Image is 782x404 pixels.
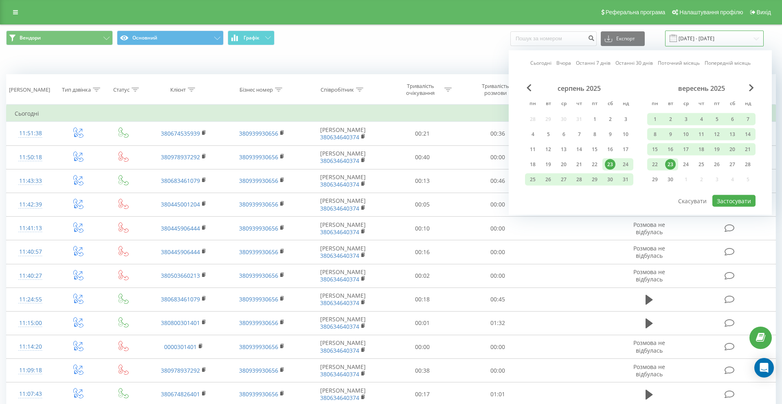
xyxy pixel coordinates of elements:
[725,113,740,125] div: сб 6 вер 2025 р.
[615,59,653,67] a: Останні 30 днів
[757,9,771,15] span: Вихід
[742,114,753,125] div: 7
[239,295,278,303] a: 380939930656
[589,98,601,110] abbr: п’ятниця
[602,143,618,156] div: сб 16 серп 2025 р.
[712,144,722,155] div: 19
[301,122,385,145] td: [PERSON_NAME]
[740,158,756,171] div: нд 28 вер 2025 р.
[726,98,738,110] abbr: субота
[633,268,665,283] span: Розмова не відбулась
[605,129,615,140] div: 9
[460,169,535,193] td: 00:46
[647,113,663,125] div: пн 1 вер 2025 р.
[709,158,725,171] div: пт 26 вер 2025 р.
[742,129,753,140] div: 14
[663,143,678,156] div: вт 16 вер 2025 р.
[605,174,615,185] div: 30
[556,59,571,67] a: Вчора
[650,114,660,125] div: 1
[694,158,709,171] div: чт 25 вер 2025 р.
[605,114,615,125] div: 2
[665,159,676,170] div: 23
[618,143,633,156] div: нд 17 серп 2025 р.
[460,217,535,240] td: 00:00
[571,158,587,171] div: чт 21 серп 2025 р.
[460,240,535,264] td: 00:00
[460,193,535,216] td: 00:00
[711,98,723,110] abbr: п’ятниця
[525,143,540,156] div: пн 11 серп 2025 р.
[113,86,130,93] div: Статус
[530,59,551,67] a: Сьогодні
[301,335,385,359] td: [PERSON_NAME]
[320,228,359,236] a: 380634640374
[571,173,587,186] div: чт 28 серп 2025 р.
[618,173,633,186] div: нд 31 серп 2025 р.
[696,159,707,170] div: 25
[574,174,584,185] div: 28
[694,113,709,125] div: чт 4 вер 2025 р.
[712,129,722,140] div: 12
[385,288,460,311] td: 00:18
[696,129,707,140] div: 11
[605,159,615,170] div: 23
[602,128,618,141] div: сб 9 серп 2025 р.
[727,114,738,125] div: 6
[618,128,633,141] div: нд 10 серп 2025 р.
[749,84,754,92] span: Next Month
[385,264,460,288] td: 00:02
[658,59,700,67] a: Поточний місяць
[228,31,275,45] button: Графік
[647,158,663,171] div: пн 22 вер 2025 р.
[15,149,46,165] div: 11:50:18
[681,159,691,170] div: 24
[540,173,556,186] div: вт 26 серп 2025 р.
[385,193,460,216] td: 00:05
[239,200,278,208] a: 380939930656
[556,143,571,156] div: ср 13 серп 2025 р.
[385,145,460,169] td: 00:40
[239,390,278,398] a: 380939930656
[709,128,725,141] div: пт 12 вер 2025 р.
[7,105,776,122] td: Сьогодні
[15,173,46,189] div: 11:43:33
[525,173,540,186] div: пн 25 серп 2025 р.
[301,264,385,288] td: [PERSON_NAME]
[161,295,200,303] a: 380683461079
[556,128,571,141] div: ср 6 серп 2025 р.
[618,113,633,125] div: нд 3 серп 2025 р.
[301,169,385,193] td: [PERSON_NAME]
[527,159,538,170] div: 18
[385,169,460,193] td: 00:13
[587,173,602,186] div: пт 29 серп 2025 р.
[694,143,709,156] div: чт 18 вер 2025 р.
[320,299,359,307] a: 380634640374
[664,98,677,110] abbr: вівторок
[620,144,631,155] div: 17
[15,220,46,236] div: 11:41:13
[15,315,46,331] div: 11:15:00
[587,158,602,171] div: пт 22 серп 2025 р.
[239,343,278,351] a: 380939930656
[543,174,554,185] div: 26
[727,144,738,155] div: 20
[587,128,602,141] div: пт 8 серп 2025 р.
[460,288,535,311] td: 00:45
[6,31,113,45] button: Вендори
[650,174,660,185] div: 29
[161,390,200,398] a: 380674826401
[558,159,569,170] div: 20
[385,311,460,335] td: 00:01
[587,143,602,156] div: пт 15 серп 2025 р.
[589,144,600,155] div: 15
[320,204,359,212] a: 380634640374
[619,98,632,110] abbr: неділя
[742,98,754,110] abbr: неділя
[620,129,631,140] div: 10
[665,144,676,155] div: 16
[754,358,774,378] div: Open Intercom Messenger
[679,9,743,15] span: Налаштування профілю
[602,158,618,171] div: сб 23 серп 2025 р.
[527,129,538,140] div: 4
